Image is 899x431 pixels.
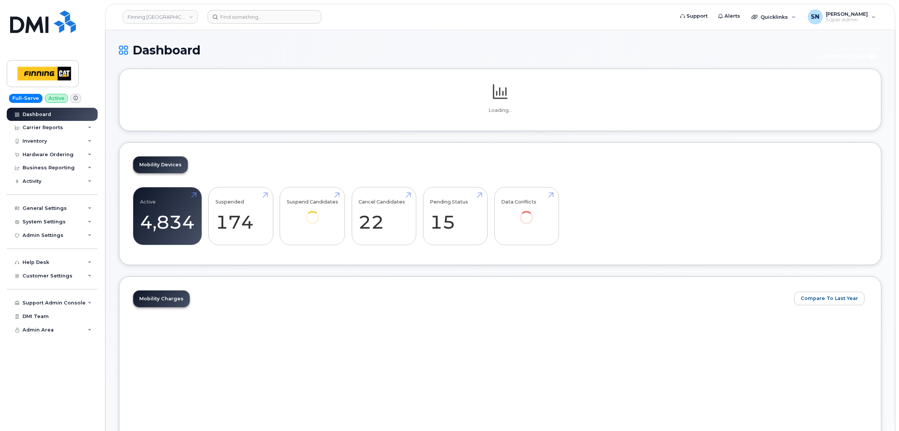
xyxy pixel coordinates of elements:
p: Loading... [133,107,867,114]
button: Compare To Last Year [794,292,864,305]
span: Compare To Last Year [801,295,858,302]
a: Pending Status 15 [430,191,480,241]
button: Customer Card [814,50,881,63]
a: Suspend Candidates [287,191,338,235]
a: Suspended 174 [215,191,266,241]
a: Data Conflicts [501,191,552,235]
a: Active 4,834 [140,191,195,241]
a: Cancel Candidates 22 [358,191,409,241]
h1: Dashboard [119,44,810,57]
a: Mobility Charges [133,291,190,307]
a: Mobility Devices [133,157,188,173]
